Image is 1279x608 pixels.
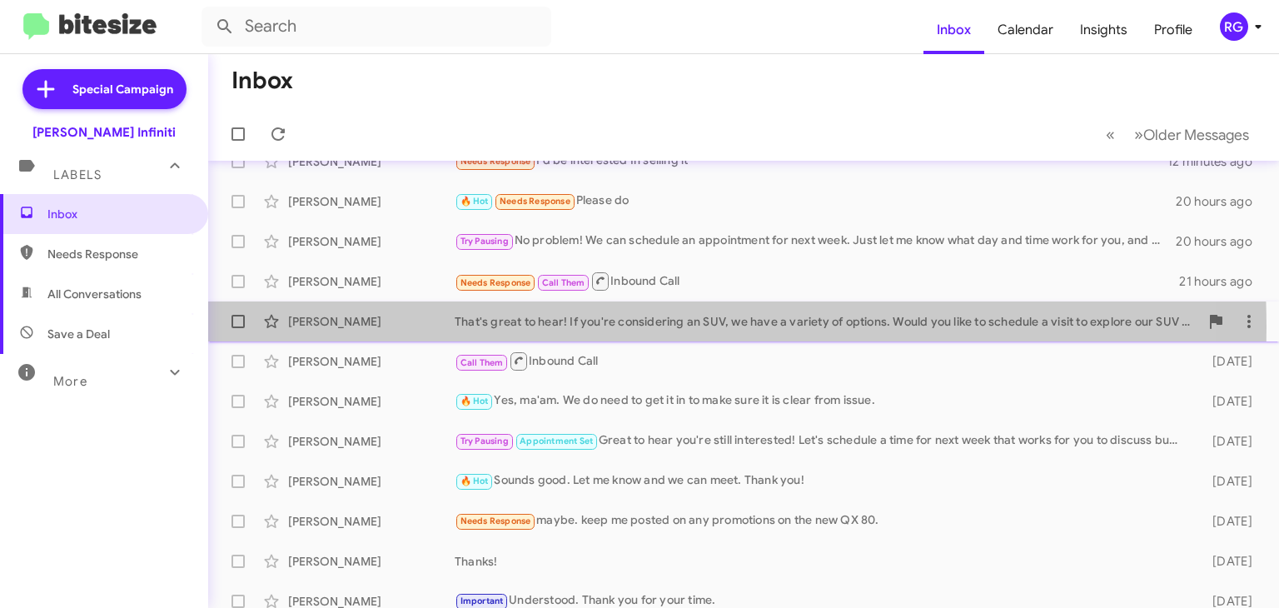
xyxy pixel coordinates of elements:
[22,69,187,109] a: Special Campaign
[47,286,142,302] span: All Conversations
[1106,124,1115,145] span: «
[1192,433,1266,450] div: [DATE]
[53,167,102,182] span: Labels
[1096,117,1125,152] button: Previous
[460,396,489,406] span: 🔥 Hot
[1192,553,1266,570] div: [DATE]
[984,6,1067,54] a: Calendar
[1124,117,1259,152] button: Next
[1143,126,1249,144] span: Older Messages
[460,236,509,247] span: Try Pausing
[455,192,1176,211] div: Please do
[923,6,984,54] a: Inbox
[288,473,455,490] div: [PERSON_NAME]
[1179,273,1266,290] div: 21 hours ago
[1141,6,1206,54] a: Profile
[455,471,1192,491] div: Sounds good. Let me know and we can meet. Thank you!
[288,353,455,370] div: [PERSON_NAME]
[455,271,1179,292] div: Inbound Call
[455,553,1192,570] div: Thanks!
[1192,473,1266,490] div: [DATE]
[47,326,110,342] span: Save a Deal
[1176,233,1266,250] div: 20 hours ago
[72,81,173,97] span: Special Campaign
[460,196,489,207] span: 🔥 Hot
[500,196,570,207] span: Needs Response
[288,433,455,450] div: [PERSON_NAME]
[1206,12,1261,41] button: RG
[288,513,455,530] div: [PERSON_NAME]
[1134,124,1143,145] span: »
[455,431,1192,451] div: Great to hear you're still interested! Let's schedule a time for next week that works for you to ...
[455,232,1176,251] div: No problem! We can schedule an appointment for next week. Just let me know what day and time work...
[1176,193,1266,210] div: 20 hours ago
[288,393,455,410] div: [PERSON_NAME]
[32,124,176,141] div: [PERSON_NAME] Infiniti
[460,596,504,606] span: Important
[1192,393,1266,410] div: [DATE]
[288,313,455,330] div: [PERSON_NAME]
[460,357,504,368] span: Call Them
[1067,6,1141,54] a: Insights
[520,436,593,446] span: Appointment Set
[1097,117,1259,152] nav: Page navigation example
[455,511,1192,531] div: maybe. keep me posted on any promotions on the new QX 80.
[455,351,1192,371] div: Inbound Call
[53,374,87,389] span: More
[288,193,455,210] div: [PERSON_NAME]
[202,7,551,47] input: Search
[460,476,489,486] span: 🔥 Hot
[460,436,509,446] span: Try Pausing
[460,277,531,288] span: Needs Response
[455,313,1199,330] div: That's great to hear! If you're considering an SUV, we have a variety of options. Would you like ...
[231,67,293,94] h1: Inbox
[1220,12,1248,41] div: RG
[455,152,1167,171] div: I'd be interested In selling it
[288,153,455,170] div: [PERSON_NAME]
[1192,513,1266,530] div: [DATE]
[288,273,455,290] div: [PERSON_NAME]
[455,391,1192,411] div: Yes, ma'am. We do need to get it in to make sure it is clear from issue.
[47,246,189,262] span: Needs Response
[288,233,455,250] div: [PERSON_NAME]
[1192,353,1266,370] div: [DATE]
[1167,153,1266,170] div: 12 minutes ago
[460,516,531,526] span: Needs Response
[288,553,455,570] div: [PERSON_NAME]
[47,206,189,222] span: Inbox
[542,277,585,288] span: Call Them
[460,156,531,167] span: Needs Response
